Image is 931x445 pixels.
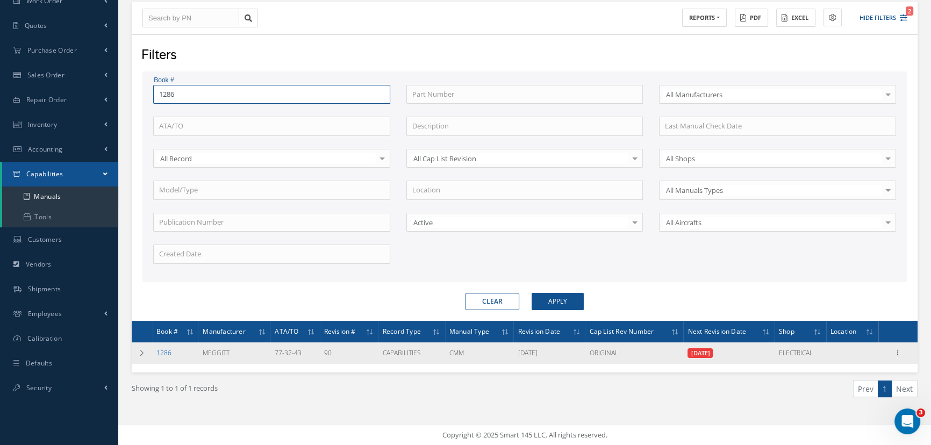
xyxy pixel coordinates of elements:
span: [DATE] [687,348,713,358]
span: Revision Date [518,326,560,336]
span: Location [830,326,857,336]
td: ELECTRICAL [775,342,826,364]
td: CAPABILITIES [378,342,445,364]
span: Next Revision Date [687,326,746,336]
span: All Aircrafts [663,217,882,228]
div: Filters [133,46,914,66]
span: All Record [157,153,376,164]
button: PDF [735,9,768,27]
span: Quotes [25,21,47,30]
span: Customers [28,235,62,244]
span: Book # [156,326,178,336]
iframe: Intercom live chat [894,408,920,434]
span: Manual Type [449,326,489,336]
span: All Manuals Types [663,185,882,196]
a: Manuals [2,186,118,207]
span: Shop [779,326,794,336]
span: All Cap List Revision [411,153,629,164]
td: 90 [320,342,378,364]
span: All Manufacturers [663,89,882,100]
a: Capabilities [2,162,118,186]
span: MEGGITT [203,348,230,357]
span: Defaults [26,358,52,368]
button: Clear [465,293,519,310]
input: Book # [153,85,390,104]
input: Part Number [406,85,643,104]
span: Calibration [27,334,62,343]
span: Revision # [324,326,356,336]
input: Publication Number [153,213,390,232]
td: 77-32-43 [270,342,319,364]
span: All Shops [663,153,882,164]
a: 1286 [156,348,171,357]
span: Capabilities [26,169,63,178]
span: Security [26,383,52,392]
input: Description [406,117,643,136]
span: Cap List Rev Number [589,326,654,336]
input: Last Manual Check Date [659,117,896,136]
span: Manufacturer [203,326,245,336]
button: REPORTS [682,9,727,27]
span: 2 [906,6,913,16]
td: CMM [445,342,514,364]
button: Hide Filters2 [850,9,907,27]
div: Showing 1 to 1 of 1 records [124,381,525,406]
input: Model/Type [153,181,390,200]
td: ORIGINAL [585,342,683,364]
label: Book # [154,75,390,85]
abbr: Outdated [687,348,713,357]
a: 1 [878,381,892,397]
a: Tools [2,207,118,227]
span: Shipments [28,284,61,293]
span: Purchase Order [27,46,77,55]
input: ATA/TO [153,117,390,136]
span: Employees [28,309,62,318]
span: Inventory [28,120,58,129]
button: Apply [532,293,584,310]
span: Sales Order [27,70,65,80]
input: Location [406,181,643,200]
span: 3 [916,408,925,417]
input: Search by PN [142,9,239,28]
div: Copyright © 2025 Smart 145 LLC. All rights reserved. [129,430,920,441]
span: Active [411,217,629,228]
span: Repair Order [26,95,67,104]
button: Excel [776,9,815,27]
span: Vendors [26,260,52,269]
span: Accounting [28,145,63,154]
input: Created Date [153,245,390,264]
span: ATA/TO [275,326,298,336]
span: Record Type [383,326,421,336]
td: [DATE] [513,342,585,364]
